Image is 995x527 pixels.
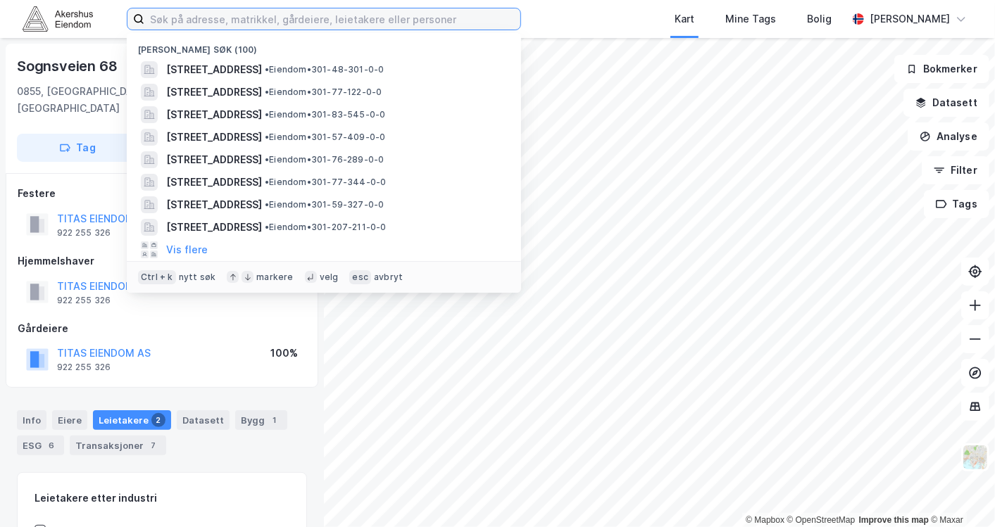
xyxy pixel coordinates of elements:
[23,6,93,31] img: akershus-eiendom-logo.9091f326c980b4bce74ccdd9f866810c.svg
[787,515,856,525] a: OpenStreetMap
[166,84,262,101] span: [STREET_ADDRESS]
[374,272,403,283] div: avbryt
[57,362,111,373] div: 922 255 326
[807,11,832,27] div: Bolig
[265,154,269,165] span: •
[146,438,161,452] div: 7
[908,122,989,151] button: Analyse
[268,413,282,427] div: 1
[18,253,306,269] div: Hjemmelshaver
[151,413,165,427] div: 2
[127,33,521,58] div: [PERSON_NAME] søk (100)
[93,410,171,430] div: Leietakere
[265,222,387,233] span: Eiendom • 301-207-211-0-0
[265,87,269,97] span: •
[265,64,269,75] span: •
[166,106,262,123] span: [STREET_ADDRESS]
[675,11,694,27] div: Kart
[17,410,46,430] div: Info
[17,55,120,77] div: Sognsveien 68
[725,11,776,27] div: Mine Tags
[922,156,989,184] button: Filter
[265,177,387,188] span: Eiendom • 301-77-344-0-0
[924,190,989,218] button: Tags
[265,87,382,98] span: Eiendom • 301-77-122-0-0
[265,199,384,210] span: Eiendom • 301-59-327-0-0
[265,64,384,75] span: Eiendom • 301-48-301-0-0
[870,11,950,27] div: [PERSON_NAME]
[265,132,269,142] span: •
[265,109,269,120] span: •
[17,83,198,117] div: 0855, [GEOGRAPHIC_DATA], [GEOGRAPHIC_DATA]
[265,154,384,165] span: Eiendom • 301-76-289-0-0
[859,515,929,525] a: Improve this map
[166,196,262,213] span: [STREET_ADDRESS]
[903,89,989,117] button: Datasett
[256,272,293,283] div: markere
[166,129,262,146] span: [STREET_ADDRESS]
[138,270,176,284] div: Ctrl + k
[746,515,784,525] a: Mapbox
[962,444,989,471] img: Z
[57,295,111,306] div: 922 255 326
[57,227,111,239] div: 922 255 326
[320,272,339,283] div: velg
[179,272,216,283] div: nytt søk
[44,438,58,452] div: 6
[166,61,262,78] span: [STREET_ADDRESS]
[265,199,269,210] span: •
[18,185,306,202] div: Festere
[18,320,306,337] div: Gårdeiere
[70,436,166,455] div: Transaksjoner
[349,270,371,284] div: esc
[166,151,262,168] span: [STREET_ADDRESS]
[166,241,208,258] button: Vis flere
[925,459,995,527] iframe: Chat Widget
[265,109,386,120] span: Eiendom • 301-83-545-0-0
[925,459,995,527] div: Kontrollprogram for chat
[17,436,64,455] div: ESG
[52,410,87,430] div: Eiere
[265,222,269,232] span: •
[35,490,289,507] div: Leietakere etter industri
[894,55,989,83] button: Bokmerker
[265,132,386,143] span: Eiendom • 301-57-409-0-0
[270,345,298,362] div: 100%
[144,8,520,30] input: Søk på adresse, matrikkel, gårdeiere, leietakere eller personer
[177,410,230,430] div: Datasett
[17,134,138,162] button: Tag
[265,177,269,187] span: •
[166,219,262,236] span: [STREET_ADDRESS]
[166,174,262,191] span: [STREET_ADDRESS]
[235,410,287,430] div: Bygg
